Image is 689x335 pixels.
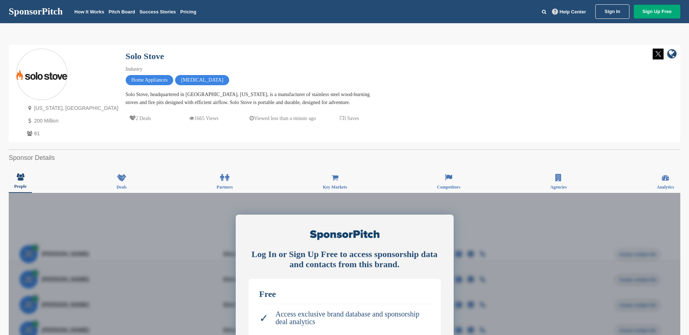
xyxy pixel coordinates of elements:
a: Sign In [595,4,629,19]
span: Deals [117,185,127,189]
a: Pricing [180,9,196,15]
li: Access exclusive brand database and sponsorship deal analytics [259,307,430,329]
span: Agencies [550,185,567,189]
p: [US_STATE], [GEOGRAPHIC_DATA] [25,104,118,113]
p: 2 Deals [129,114,151,123]
a: How It Works [74,9,104,15]
div: Log In or Sign Up Free to access sponsorship data and contacts from this brand. [248,249,441,270]
a: Pitch Board [109,9,135,15]
h2: Sponsor Details [9,153,680,163]
span: [MEDICAL_DATA] [175,75,229,85]
span: Competitors [437,185,460,189]
p: Viewed less than a minute ago [250,114,316,123]
p: 3 Saves [340,114,359,123]
a: Success Stories [139,9,176,15]
img: Sponsorpitch & Solo Stove [16,70,67,80]
p: 200 Million [25,116,118,125]
span: Analytics [657,185,674,189]
a: Solo Stove [126,51,164,61]
div: Free [259,290,430,298]
a: SponsorPitch [9,7,63,16]
span: ✓ [259,314,268,322]
p: 81 [25,129,118,138]
a: Help Center [551,8,588,16]
a: Sign Up Free [634,5,680,18]
span: Key Markets [323,185,347,189]
span: Partners [216,185,233,189]
div: Industry [126,65,380,73]
a: company link [667,49,677,61]
p: 1665 Views [189,114,218,123]
div: Solo Stove, headquartered in [GEOGRAPHIC_DATA], [US_STATE], is a manufacturer of stainless steel ... [126,91,380,107]
span: Home Appliances [126,75,174,85]
span: People [14,184,27,189]
img: Twitter white [653,49,664,59]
